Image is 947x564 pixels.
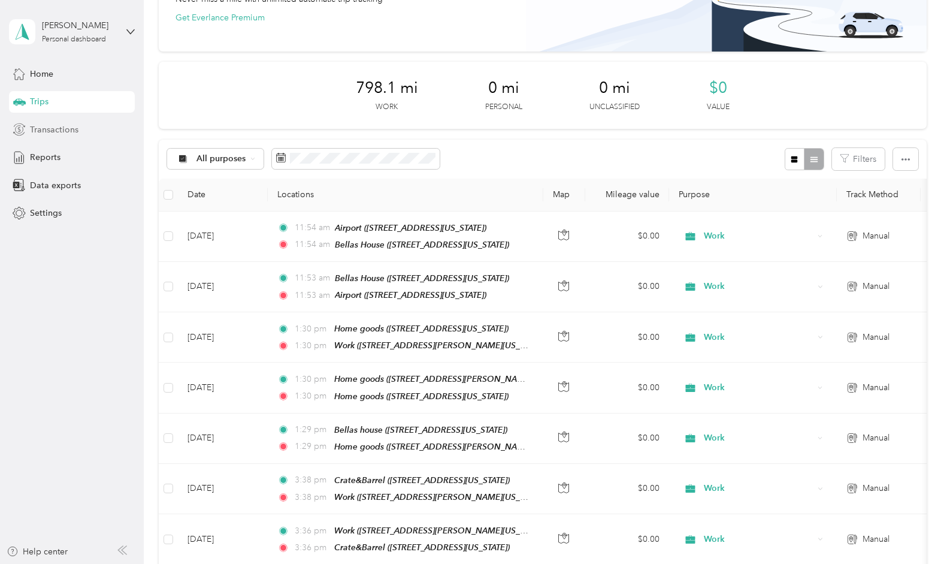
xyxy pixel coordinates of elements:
[335,240,509,249] span: Bellas House ([STREET_ADDRESS][US_STATE])
[30,68,53,80] span: Home
[334,374,576,384] span: Home goods ([STREET_ADDRESS][PERSON_NAME][US_STATE])
[334,526,547,536] span: Work ([STREET_ADDRESS][PERSON_NAME][US_STATE])
[335,273,509,283] span: Bellas House ([STREET_ADDRESS][US_STATE])
[585,312,669,363] td: $0.00
[295,238,330,251] span: 11:54 am
[295,440,329,453] span: 1:29 pm
[585,414,669,464] td: $0.00
[863,432,889,445] span: Manual
[178,212,268,262] td: [DATE]
[585,363,669,413] td: $0.00
[485,102,522,113] p: Personal
[334,475,510,485] span: Crate&Barrel ([STREET_ADDRESS][US_STATE])
[704,331,813,344] span: Work
[295,473,329,487] span: 3:38 pm
[880,497,947,564] iframe: Everlance-gr Chat Button Frame
[356,79,418,98] span: 798.1 mi
[707,102,730,113] p: Value
[178,262,268,312] td: [DATE]
[178,312,268,363] td: [DATE]
[335,223,486,233] span: Airport ([STREET_ADDRESS][US_STATE])
[669,179,837,212] th: Purpose
[178,363,268,413] td: [DATE]
[704,533,813,546] span: Work
[863,482,889,495] span: Manual
[376,102,398,113] p: Work
[178,464,268,514] td: [DATE]
[832,148,885,170] button: Filters
[295,373,329,386] span: 1:30 pm
[30,95,49,108] span: Trips
[295,221,330,234] span: 11:54 am
[599,79,630,98] span: 0 mi
[295,272,330,285] span: 11:53 am
[196,155,246,163] span: All purposes
[585,464,669,514] td: $0.00
[334,442,576,452] span: Home goods ([STREET_ADDRESS][PERSON_NAME][US_STATE])
[334,324,509,333] span: Home goods ([STREET_ADDRESS][US_STATE])
[334,425,507,435] span: Bellas house ([STREET_ADDRESS][US_STATE])
[589,102,640,113] p: Unclassified
[704,381,813,394] span: Work
[863,230,889,243] span: Manual
[837,179,921,212] th: Track Method
[709,79,727,98] span: $0
[863,381,889,394] span: Manual
[543,179,585,212] th: Map
[585,262,669,312] td: $0.00
[334,391,509,401] span: Home goods ([STREET_ADDRESS][US_STATE])
[334,542,510,552] span: Crate&Barrel ([STREET_ADDRESS][US_STATE])
[863,280,889,293] span: Manual
[704,432,813,445] span: Work
[585,212,669,262] td: $0.00
[30,207,62,219] span: Settings
[178,414,268,464] td: [DATE]
[295,524,329,538] span: 3:36 pm
[295,423,329,436] span: 1:29 pm
[704,230,813,243] span: Work
[704,280,813,293] span: Work
[176,11,265,24] button: Get Everlance Premium
[295,289,330,302] span: 11:53 am
[295,541,329,554] span: 3:36 pm
[334,340,547,351] span: Work ([STREET_ADDRESS][PERSON_NAME][US_STATE])
[30,123,78,136] span: Transactions
[295,390,329,403] span: 1:30 pm
[704,482,813,495] span: Work
[335,290,486,300] span: Airport ([STREET_ADDRESS][US_STATE])
[268,179,543,212] th: Locations
[295,339,329,352] span: 1:30 pm
[30,151,60,164] span: Reports
[585,179,669,212] th: Mileage value
[42,36,106,43] div: Personal dashboard
[334,492,547,502] span: Work ([STREET_ADDRESS][PERSON_NAME][US_STATE])
[863,331,889,344] span: Manual
[295,491,329,504] span: 3:38 pm
[488,79,519,98] span: 0 mi
[178,179,268,212] th: Date
[42,19,117,32] div: [PERSON_NAME]
[7,545,68,558] button: Help center
[295,322,329,336] span: 1:30 pm
[863,533,889,546] span: Manual
[30,179,81,192] span: Data exports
